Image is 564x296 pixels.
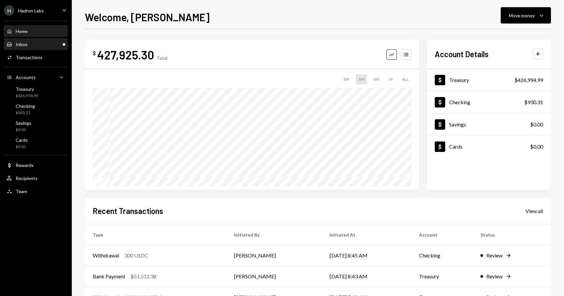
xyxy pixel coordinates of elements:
[4,25,68,37] a: Home
[530,121,543,128] div: $0.00
[427,91,551,113] a: Checking$930.31
[226,266,322,287] td: [PERSON_NAME]
[18,8,44,13] div: Hadron Labs
[97,47,154,62] div: 427,925.30
[16,189,27,194] div: Team
[435,49,489,59] h2: Account Details
[16,110,35,116] div: $930.31
[411,224,473,245] th: Account
[93,206,163,216] h2: Recent Transactions
[486,272,503,280] div: Review
[449,99,470,105] div: Checking
[4,159,68,171] a: Rewards
[4,51,68,63] a: Transactions
[16,41,27,47] div: Inbox
[131,272,156,280] div: $51,512.38
[514,76,543,84] div: $426,994.99
[322,245,411,266] td: [DATE] 8:45 AM
[16,127,31,133] div: $0.00
[322,224,411,245] th: Initiated At
[16,175,38,181] div: Recipients
[4,71,68,83] a: Accounts
[427,113,551,135] a: Savings$0.00
[16,28,28,34] div: Home
[449,77,469,83] div: Treasury
[4,118,68,134] a: Savings$0.00
[4,135,68,151] a: Cards$0.00
[411,245,473,266] td: Checking
[124,252,148,259] div: 300 USDC
[449,143,462,150] div: Cards
[93,252,119,259] div: Withdrawal
[16,86,38,92] div: Treasury
[322,266,411,287] td: [DATE] 8:43 AM
[449,121,466,127] div: Savings
[16,144,28,150] div: $0.00
[16,103,35,109] div: Checking
[16,120,31,126] div: Savings
[525,207,543,214] a: View all
[85,10,210,24] h1: Welcome, [PERSON_NAME]
[524,98,543,106] div: $930.31
[4,101,68,117] a: Checking$930.31
[93,50,96,57] div: $
[4,172,68,184] a: Recipients
[16,162,34,168] div: Rewards
[399,74,411,84] div: ALL
[85,224,226,245] th: Type
[93,272,125,280] div: Bank Payment
[4,185,68,197] a: Team
[530,143,543,151] div: $0.00
[157,55,167,61] div: Total
[16,74,36,80] div: Accounts
[4,38,68,50] a: Inbox
[386,74,396,84] div: 1Y
[16,55,42,60] div: Transactions
[411,266,473,287] td: Treasury
[16,93,38,99] div: $426,994.99
[4,5,14,16] div: H
[486,252,503,259] div: Review
[509,12,535,19] div: Move money
[226,224,322,245] th: Initiated By
[16,137,28,143] div: Cards
[501,7,551,24] button: Move money
[226,245,322,266] td: [PERSON_NAME]
[371,74,382,84] div: 3M
[4,84,68,100] a: Treasury$426,994.99
[356,74,367,84] div: 1M
[340,74,352,84] div: 1W
[427,136,551,157] a: Cards$0.00
[525,208,543,214] div: View all
[473,224,551,245] th: Status
[427,69,551,91] a: Treasury$426,994.99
